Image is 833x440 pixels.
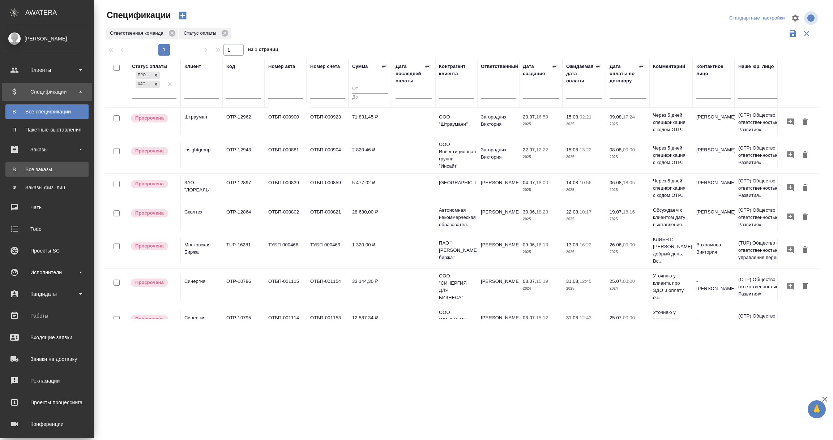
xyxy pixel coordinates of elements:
td: (OTP) Общество с ограниченной ответственностью «Вектор Развития» [735,203,821,232]
td: ОТБП-000881 [265,143,307,168]
a: ВВсе заказы [5,162,89,177]
td: ОТБП-001114 [265,311,307,336]
p: Просрочена [135,315,164,323]
p: Уточняю у клиента про ЭДО и оплату сч... [653,309,689,338]
p: 2025 [523,121,559,128]
p: 2025 [566,154,602,161]
td: [PERSON_NAME] [477,176,519,201]
div: Сумма [352,63,368,70]
button: Удалить [799,316,811,330]
p: 16:59 [536,114,548,120]
td: OTP-12943 [223,143,265,168]
p: 31.08, [566,279,580,284]
p: 08.07, [523,315,536,320]
td: [PERSON_NAME] [477,311,519,336]
td: OTP-10795 [223,311,265,336]
div: Рекламации [5,375,89,386]
td: (OTP) Общество с ограниченной ответственностью «Вектор Развития» [735,272,821,301]
td: - [PERSON_NAME] [693,311,735,336]
div: AWATERA [25,5,94,20]
p: 00:00 [623,242,635,247]
p: 2025 [566,121,602,128]
a: Конференции [2,415,92,433]
td: 5 477,02 ₽ [349,176,392,201]
p: 2025 [523,249,559,256]
td: (OTP) Общество с ограниченной ответственностью «Вектор Развития» [735,108,821,137]
td: 33 144,30 ₽ [349,274,392,299]
td: Загородних Виктория [477,143,519,168]
p: 2025 [523,154,559,161]
div: Комментарий [653,63,685,70]
span: Посмотреть информацию [804,11,819,25]
button: Удалить [799,243,811,257]
p: 04.07, [523,180,536,185]
button: Удалить [799,148,811,162]
p: 13.08, [566,242,580,247]
p: ООО "Штрауманн" [439,113,474,128]
p: 15:12 [536,315,548,320]
p: 2025 [610,121,646,128]
td: 71 831,45 ₽ [349,110,392,135]
p: [GEOGRAPHIC_DATA] [439,179,474,186]
p: ООО Инвестиционная группа "Инсайт" [439,141,474,170]
p: Штрауман [184,113,219,121]
button: Удалить [799,181,811,195]
p: Просрочена [135,180,164,187]
div: Спецификации [5,86,89,97]
p: 2025 [566,249,602,256]
p: ООО "СИНЕРГИЯ ДЛЯ БИЗНЕСА" [439,309,474,338]
p: 15.08, [566,114,580,120]
td: ОТБП-000859 [307,176,349,201]
td: [PERSON_NAME] [693,143,735,168]
div: Номер счета [310,63,340,70]
td: TUP-16281 [223,238,265,263]
span: из 1 страниц [248,45,278,56]
p: 30.06, [523,209,536,215]
p: 02:21 [580,114,591,120]
button: Сбросить фильтры [800,27,813,40]
a: Чаты [2,198,92,216]
div: Ответственный [481,63,518,70]
div: Конференции [5,419,89,430]
p: 15.08, [566,147,580,152]
td: ОТБП-000802 [265,205,307,230]
div: Заказы физ. лиц [9,184,85,191]
td: ОТБП-001115 [265,274,307,299]
input: От [352,84,388,93]
p: 2025 [566,285,602,292]
div: Все спецификации [9,108,85,115]
p: Просрочена [135,279,164,286]
button: Сохранить фильтры [786,27,800,40]
button: Удалить [799,280,811,293]
div: Контактное лицо [696,63,731,77]
p: Автономная некоммерческая образовател... [439,207,474,228]
td: Вахрамова Виктория [693,238,735,263]
button: Создать [174,9,191,22]
div: Все заказы [9,166,85,173]
p: 10:17 [580,209,591,215]
p: 25.07, [610,315,623,320]
a: ВВсе спецификации [5,104,89,119]
td: ТУБП-000468 [265,238,307,263]
p: 2025 [523,186,559,194]
a: Проекты SC [2,242,92,260]
p: 2025 [610,249,646,256]
div: Работы [5,310,89,321]
td: 2 820,46 ₽ [349,143,392,168]
div: Заявки на доставку [5,354,89,364]
p: Просрочена [135,115,164,122]
p: Московская Биржа [184,241,219,256]
button: Удалить [799,211,811,224]
a: Рекламации [2,372,92,390]
p: 00:00 [623,147,635,152]
td: 12 587,34 ₽ [349,311,392,336]
p: Синергия [184,278,219,285]
div: Статус оплаты [132,63,167,70]
div: Контрагент клиента [439,63,474,77]
p: 09.06, [523,242,536,247]
p: 00:00 [623,279,635,284]
p: 18:05 [623,180,635,185]
p: 00:00 [623,315,635,320]
div: Заказы [5,144,89,155]
td: ОТБП-000839 [265,176,307,201]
